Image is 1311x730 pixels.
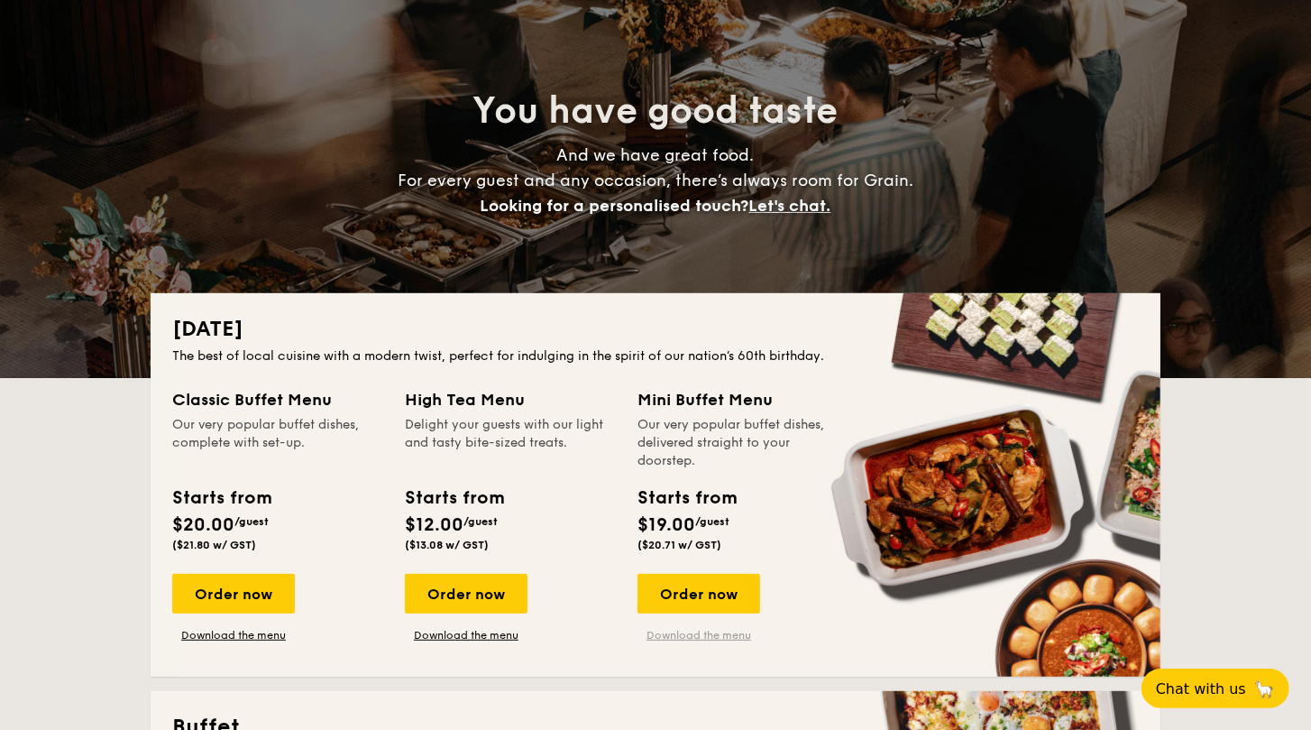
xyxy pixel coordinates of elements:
[172,387,383,412] div: Classic Buffet Menu
[637,416,848,470] div: Our very popular buffet dishes, delivered straight to your doorstep.
[749,196,831,216] span: Let's chat.
[1141,669,1289,708] button: Chat with us🦙
[405,387,616,412] div: High Tea Menu
[695,515,729,528] span: /guest
[234,515,269,528] span: /guest
[1156,680,1246,698] span: Chat with us
[637,574,760,614] div: Order now
[172,514,234,536] span: $20.00
[1253,679,1275,699] span: 🦙
[481,196,749,216] span: Looking for a personalised touch?
[398,145,913,216] span: And we have great food. For every guest and any occasion, there’s always room for Grain.
[405,574,527,614] div: Order now
[637,628,760,642] a: Download the menu
[637,514,695,536] span: $19.00
[172,485,270,512] div: Starts from
[405,416,616,470] div: Delight your guests with our light and tasty bite-sized treats.
[473,89,839,133] span: You have good taste
[405,514,463,536] span: $12.00
[637,539,721,551] span: ($20.71 w/ GST)
[463,515,498,528] span: /guest
[172,315,1139,344] h2: [DATE]
[637,485,736,512] div: Starts from
[172,539,256,551] span: ($21.80 w/ GST)
[405,485,503,512] div: Starts from
[405,539,489,551] span: ($13.08 w/ GST)
[172,347,1139,365] div: The best of local cuisine with a modern twist, perfect for indulging in the spirit of our nation’...
[637,387,848,412] div: Mini Buffet Menu
[172,574,295,614] div: Order now
[405,628,527,642] a: Download the menu
[172,416,383,470] div: Our very popular buffet dishes, complete with set-up.
[172,628,295,642] a: Download the menu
